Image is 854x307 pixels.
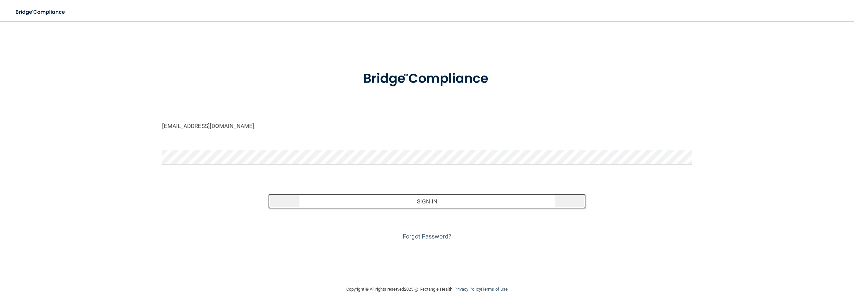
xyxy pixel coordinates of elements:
[482,287,508,292] a: Terms of Use
[162,118,692,133] input: Email
[268,194,586,209] button: Sign In
[454,287,481,292] a: Privacy Policy
[349,61,505,96] img: bridge_compliance_login_screen.278c3ca4.svg
[305,279,549,300] div: Copyright © All rights reserved 2025 @ Rectangle Health | |
[403,233,451,240] a: Forgot Password?
[10,5,71,19] img: bridge_compliance_login_screen.278c3ca4.svg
